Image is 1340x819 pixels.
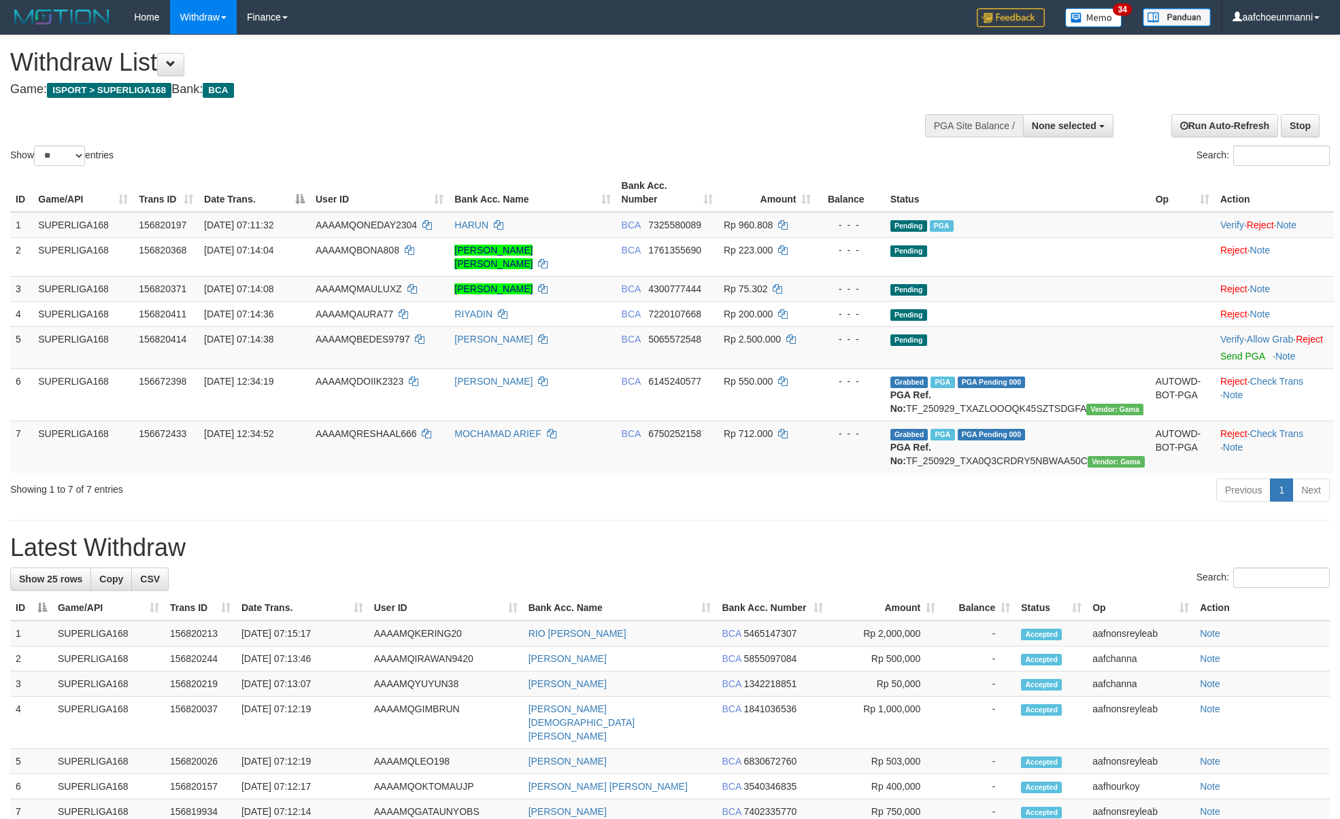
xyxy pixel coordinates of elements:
td: AUTOWD-BOT-PGA [1150,368,1215,421]
span: Accepted [1021,782,1062,793]
span: AAAAMQAURA77 [316,309,393,319]
span: Copy 1342218851 to clipboard [743,678,797,689]
th: Bank Acc. Number: activate to sort column ascending [616,173,718,212]
td: 4 [10,301,33,326]
a: Note [1200,628,1220,639]
th: ID [10,173,33,212]
td: Rp 50,000 [828,672,941,697]
a: [PERSON_NAME] [454,334,533,345]
span: Vendor URL: https://trx31.1velocity.biz [1088,456,1145,468]
span: Accepted [1021,704,1062,716]
a: 1 [1270,478,1293,502]
span: Rp 200.000 [724,309,773,319]
td: 3 [10,276,33,301]
a: [PERSON_NAME] [PERSON_NAME] [454,245,533,269]
a: Reject [1296,334,1323,345]
td: TF_250929_TXAZLOOOQK45SZTSDGFA [885,368,1150,421]
span: BCA [622,334,641,345]
span: Marked by aafsoycanthlai [931,429,954,440]
input: Search: [1233,568,1330,588]
a: Reject [1220,309,1247,319]
td: 2 [10,237,33,276]
span: BCA [722,806,741,817]
span: BCA [722,781,741,792]
span: Show 25 rows [19,574,82,585]
td: Rp 400,000 [828,774,941,799]
a: Note [1200,653,1220,664]
span: Pending [890,334,927,346]
span: Copy 6750252158 to clipboard [648,428,701,439]
td: [DATE] 07:12:19 [236,697,369,749]
td: - [941,774,1016,799]
img: panduan.png [1143,8,1211,27]
a: Send PGA [1220,351,1264,362]
span: Copy 7402335770 to clipboard [743,806,797,817]
th: Date Trans.: activate to sort column descending [199,173,310,212]
span: 156820197 [139,220,186,230]
span: Marked by aafsoycanthlai [931,377,954,388]
th: Balance: activate to sort column ascending [941,595,1016,621]
th: User ID: activate to sort column ascending [369,595,523,621]
span: Copy 6145240577 to clipboard [648,376,701,387]
h1: Latest Withdraw [10,534,1330,561]
a: [PERSON_NAME] [DEMOGRAPHIC_DATA][PERSON_NAME] [529,703,635,742]
div: - - - [822,427,879,440]
b: PGA Ref. No: [890,442,931,466]
td: SUPERLIGA168 [52,749,165,774]
a: [PERSON_NAME] [529,678,607,689]
span: Accepted [1021,679,1062,691]
span: Pending [890,245,927,257]
span: BCA [203,83,233,98]
td: AAAAMQOKTOMAUJP [369,774,523,799]
td: Rp 503,000 [828,749,941,774]
span: 34 [1113,3,1131,16]
th: ID: activate to sort column descending [10,595,52,621]
td: 156820037 [165,697,236,749]
td: Rp 1,000,000 [828,697,941,749]
span: 156820368 [139,245,186,256]
img: MOTION_logo.png [10,7,114,27]
a: Reject [1220,376,1247,387]
td: 1 [10,212,33,238]
th: Game/API: activate to sort column ascending [52,595,165,621]
a: Note [1250,245,1271,256]
td: Rp 500,000 [828,646,941,672]
th: Status: activate to sort column ascending [1016,595,1087,621]
td: [DATE] 07:12:19 [236,749,369,774]
td: [DATE] 07:12:17 [236,774,369,799]
th: Game/API: activate to sort column ascending [33,173,133,212]
td: AAAAMQLEO198 [369,749,523,774]
span: Rp 712.000 [724,428,773,439]
a: [PERSON_NAME] [454,376,533,387]
a: CSV [131,568,169,591]
span: None selected [1032,120,1096,131]
a: Check Trans [1250,376,1304,387]
div: - - - [822,332,879,346]
th: Balance [816,173,884,212]
span: BCA [622,283,641,294]
img: Button%20Memo.svg [1065,8,1122,27]
div: Showing 1 to 7 of 7 entries [10,477,548,496]
a: Reject [1220,283,1247,294]
td: TF_250929_TXA0Q3CRDRY5NBWAA50C [885,421,1150,473]
th: Op: activate to sort column ascending [1087,595,1194,621]
td: aafnonsreyleab [1087,621,1194,646]
td: Rp 2,000,000 [828,621,941,646]
span: [DATE] 12:34:52 [204,428,273,439]
td: SUPERLIGA168 [52,621,165,646]
a: Note [1250,283,1271,294]
a: [PERSON_NAME] [529,653,607,664]
span: AAAAMQBONA808 [316,245,399,256]
a: Verify [1220,334,1244,345]
a: Reject [1247,220,1274,230]
div: - - - [822,282,879,296]
td: - [941,621,1016,646]
td: · [1215,301,1334,326]
span: AAAAMQBEDES9797 [316,334,410,345]
td: aafchanna [1087,646,1194,672]
td: 5 [10,326,33,368]
td: 156820026 [165,749,236,774]
a: Next [1292,478,1330,502]
td: AUTOWD-BOT-PGA [1150,421,1215,473]
td: SUPERLIGA168 [52,697,165,749]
